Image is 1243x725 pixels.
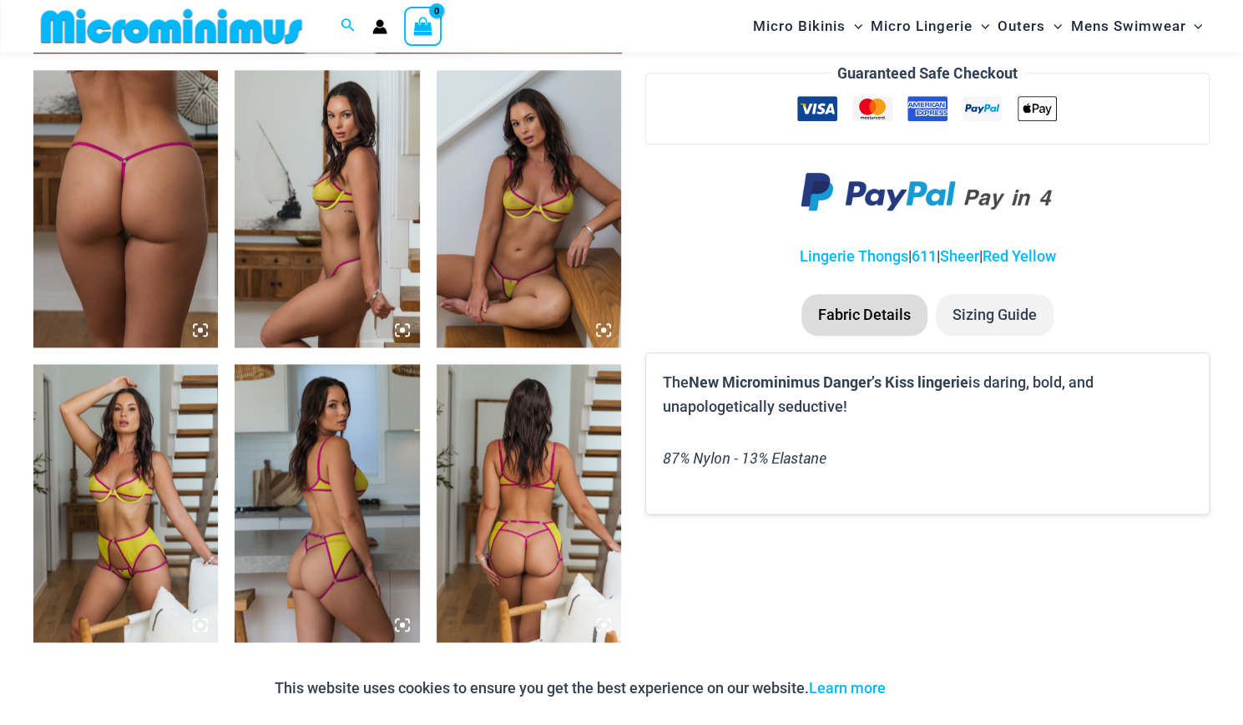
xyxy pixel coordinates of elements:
a: Micro BikinisMenu ToggleMenu Toggle [749,5,867,48]
a: Sheer [939,247,978,265]
span: Mens Swimwear [1070,5,1185,48]
b: New Microminimus Danger’s Kiss lingerie [689,372,968,392]
a: Search icon link [341,16,356,37]
span: Micro Bikinis [753,5,846,48]
i: 87% Nylon - 13% Elastane [663,448,826,468]
a: OutersMenu ToggleMenu Toggle [993,5,1066,48]
a: Account icon link [372,19,387,34]
span: Menu Toggle [1045,5,1062,48]
a: Micro LingerieMenu ToggleMenu Toggle [867,5,993,48]
img: Dangers Kiss Solar Flair 1060 Bra 611 Micro [235,70,419,347]
span: Menu Toggle [846,5,862,48]
a: Mens SwimwearMenu ToggleMenu Toggle [1066,5,1206,48]
span: Micro Lingerie [871,5,973,48]
a: Learn more [809,679,886,697]
img: Dangers Kiss Solar Flair 611 Micro [33,70,218,347]
img: MM SHOP LOGO FLAT [34,8,309,45]
p: This website uses cookies to ensure you get the best experience on our website. [275,676,886,701]
img: Dangers Kiss Solar Flair 1060 Bra 611 Micro 1760 Garter 02 [33,364,218,641]
a: Lingerie Thongs [799,247,907,265]
a: Red [982,247,1008,265]
p: | | | [645,244,1210,269]
p: The is daring, bold, and unapologetically seductive! [663,370,1192,419]
li: Fabric Details [801,294,927,336]
img: Dangers Kiss Solar Flair 1060 Bra 611 Micro 1760 Garter [437,364,621,641]
nav: Site Navigation [746,3,1210,50]
a: Yellow [1011,247,1055,265]
img: Dangers Kiss Solar Flair 1060 Bra 611 Micro 1760 Garter [235,364,419,641]
a: 611 [911,247,936,265]
span: Outers [998,5,1045,48]
span: Menu Toggle [1185,5,1202,48]
legend: Guaranteed Safe Checkout [831,61,1024,86]
img: Dangers Kiss Solar Flair 1060 Bra 611 Micro [437,70,621,347]
span: Menu Toggle [973,5,989,48]
li: Sizing Guide [936,294,1054,336]
a: View Shopping Cart, empty [404,7,442,45]
button: Accept [898,668,969,708]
